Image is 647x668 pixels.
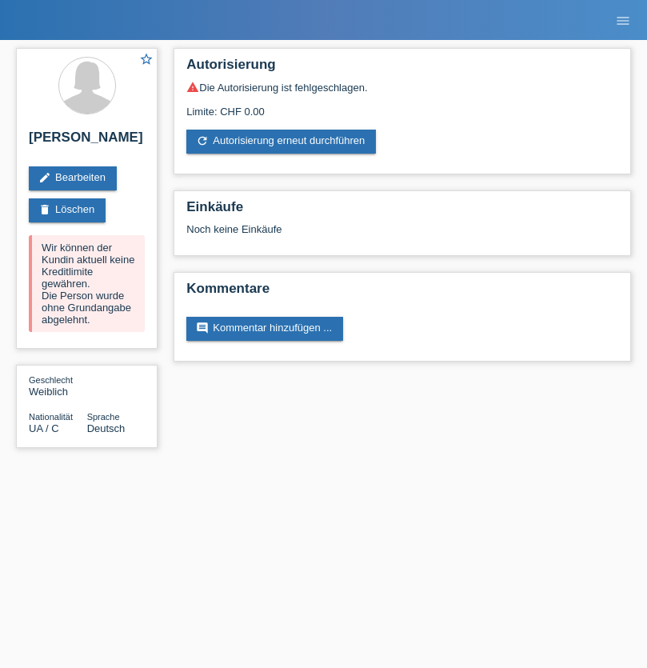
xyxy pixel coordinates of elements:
div: Wir können der Kundin aktuell keine Kreditlimite gewähren. Die Person wurde ohne Grundangabe abge... [29,235,145,332]
span: Deutsch [87,422,126,434]
a: menu [607,15,639,25]
i: warning [186,81,199,94]
i: star_border [139,52,154,66]
span: Sprache [87,412,120,422]
h2: Einkäufe [186,199,618,223]
a: star_border [139,52,154,69]
i: menu [615,13,631,29]
div: Weiblich [29,374,87,398]
div: Limite: CHF 0.00 [186,94,618,118]
a: deleteLöschen [29,198,106,222]
a: refreshAutorisierung erneut durchführen [186,130,376,154]
span: Nationalität [29,412,73,422]
a: commentKommentar hinzufügen ... [186,317,343,341]
i: delete [38,203,51,216]
i: edit [38,171,51,184]
div: Die Autorisierung ist fehlgeschlagen. [186,81,618,94]
h2: Kommentare [186,281,618,305]
h2: Autorisierung [186,57,618,81]
h2: [PERSON_NAME] [29,130,145,154]
div: Noch keine Einkäufe [186,223,618,247]
span: Ukraine / C / 25.11.1990 [29,422,59,434]
a: editBearbeiten [29,166,117,190]
i: comment [196,322,209,334]
span: Geschlecht [29,375,73,385]
i: refresh [196,134,209,147]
